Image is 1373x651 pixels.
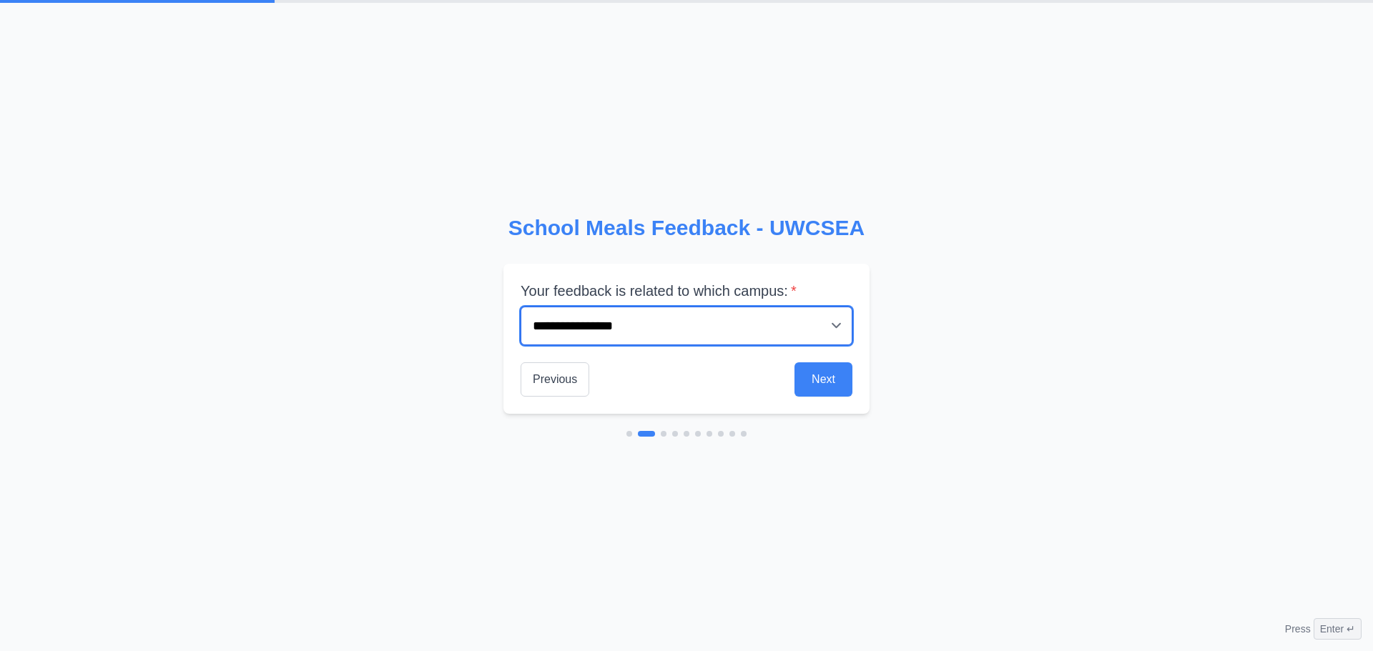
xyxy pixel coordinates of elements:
label: Your feedback is related to which campus: [521,281,852,301]
button: Next [794,362,852,397]
div: Press [1285,618,1362,640]
h2: School Meals Feedback - UWCSEA [503,215,870,241]
span: Enter ↵ [1314,618,1362,640]
button: Previous [521,362,589,397]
